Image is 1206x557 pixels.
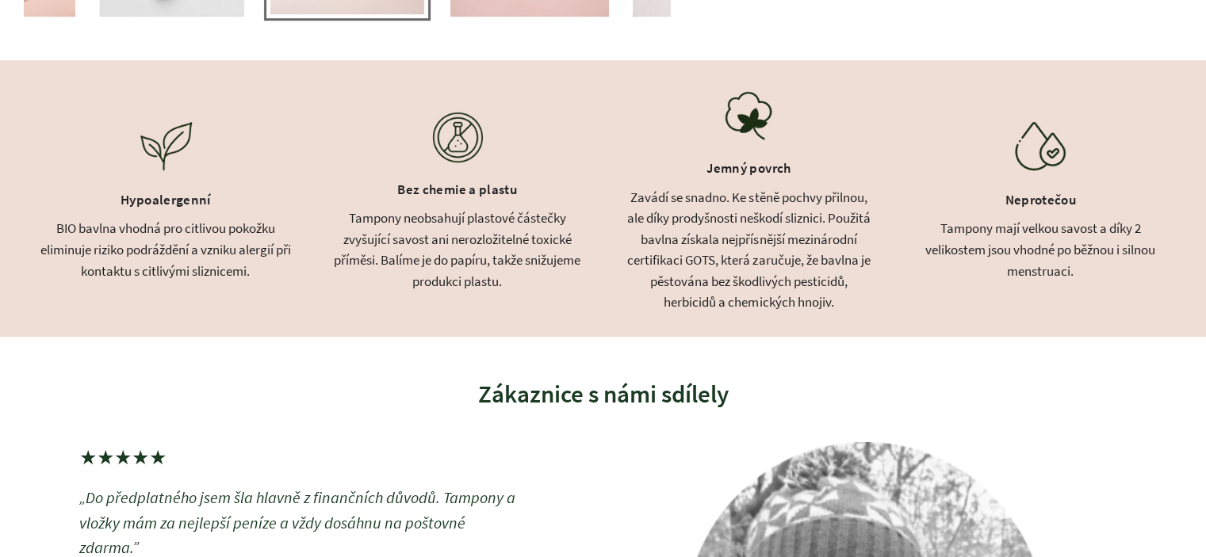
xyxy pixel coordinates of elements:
div: Neprotečou [914,185,1166,219]
h2: Zákaznice s námi sdílely [79,376,1127,410]
div: BIO bavlna vhodná pro citlivou pokožku eliminuje riziko podráždění a vzniku alergií při kontaktu ... [40,218,292,281]
div: Zavádí se snadno. Ke stěně pochvy přilnou, ale díky prodyšnosti neškodí sliznici. Použitá bavlna ... [623,187,875,313]
div: Hypoalergenní [40,185,292,219]
div: Bez chemie a plastu [331,175,584,208]
p: ★★★★★ [79,442,603,473]
div: Tampony mají velkou savost a díky 2 velikostem jsou vhodné po běžnou i silnou menstruaci. [914,218,1166,281]
div: Jemný povrch [623,154,875,187]
div: Tampony neobsahují plastové částečky zvyšující savost ani nerozložitelné toxické příměsi. Balíme ... [331,208,584,292]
